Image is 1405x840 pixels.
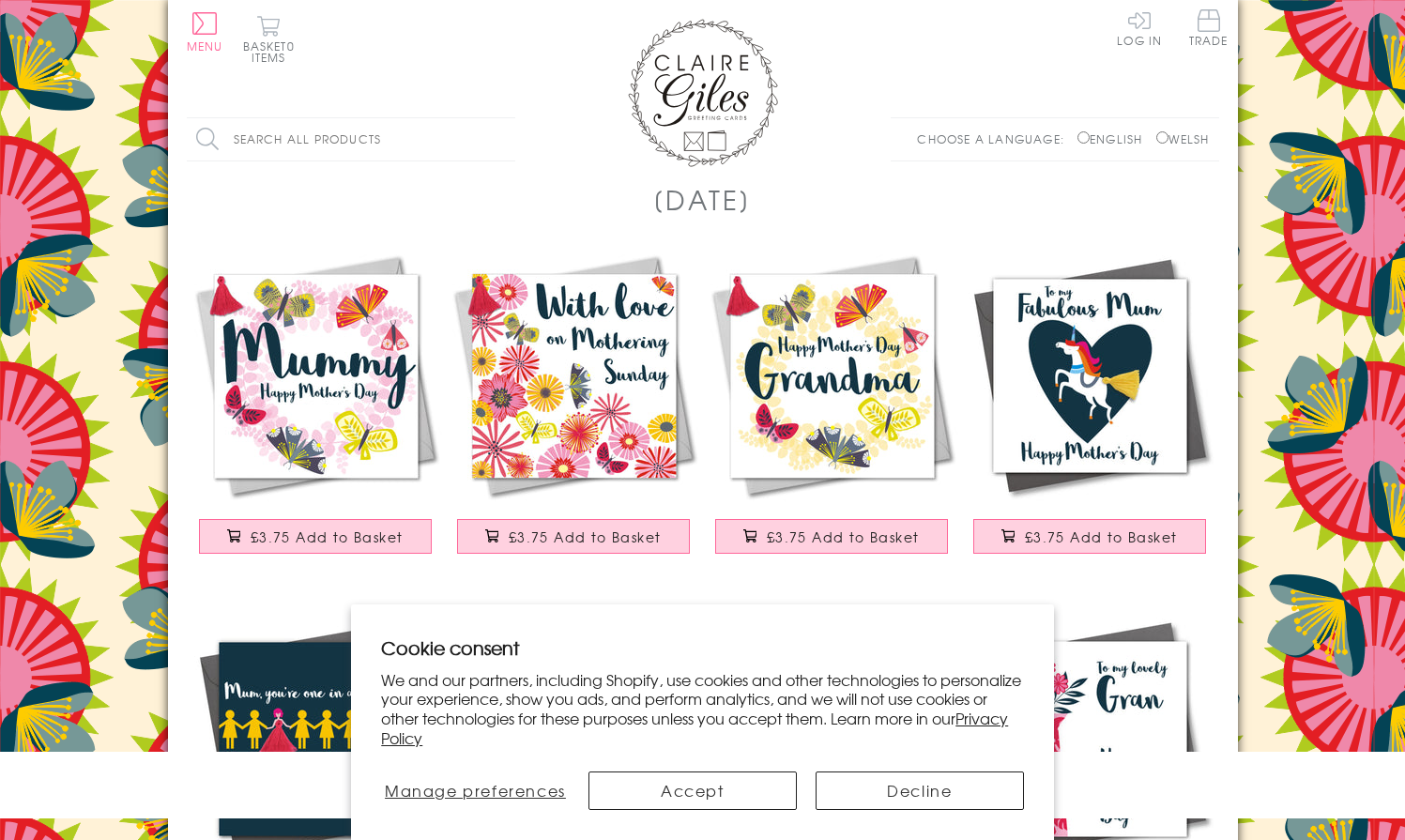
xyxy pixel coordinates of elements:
button: Basket0 items [243,15,295,63]
button: £3.75 Add to Basket [973,519,1206,554]
p: We and our partners, including Shopify, use cookies and other technologies to personalize your ex... [381,670,1024,748]
h1: [DATE] [653,180,752,219]
label: Welsh [1156,130,1210,147]
button: Manage preferences [381,771,569,810]
a: Trade [1189,9,1229,50]
img: Mother's Day Card, Tumbling Flowers, Mothering Sunday, Embellished with a tassel [445,247,703,505]
a: Mother's Day Card, Unicorn, Fabulous Mum, Embellished with a colourful tassel £3.75 Add to Basket [961,247,1219,573]
span: £3.75 Add to Basket [251,527,404,546]
label: English [1077,130,1152,147]
img: Mother's Day Card, Unicorn, Fabulous Mum, Embellished with a colourful tassel [961,247,1219,505]
a: Log In [1117,9,1162,46]
a: Mother's Day Card, Tumbling Flowers, Mothering Sunday, Embellished with a tassel £3.75 Add to Basket [445,247,703,573]
a: Mother's Day Card, Butterfly Wreath, Mummy, Embellished with a colourful tassel £3.75 Add to Basket [187,247,445,573]
img: Claire Giles Greetings Cards [628,19,778,167]
span: £3.75 Add to Basket [767,527,920,546]
img: Mother's Day Card, Butterfly Wreath, Mummy, Embellished with a colourful tassel [187,247,445,505]
span: £3.75 Add to Basket [509,527,662,546]
h2: Cookie consent [381,634,1024,661]
button: £3.75 Add to Basket [715,519,948,554]
button: £3.75 Add to Basket [457,519,690,554]
input: English [1077,131,1090,144]
button: Menu [187,12,223,52]
button: £3.75 Add to Basket [199,519,432,554]
button: Accept [588,771,797,810]
span: Menu [187,38,223,54]
a: Mother's Day Card, Butterfly Wreath, Grandma, Embellished with a tassel £3.75 Add to Basket [703,247,961,573]
span: 0 items [252,38,295,66]
span: Trade [1189,9,1229,46]
input: Search [496,118,515,160]
button: Decline [816,771,1024,810]
p: Choose a language: [917,130,1074,147]
input: Welsh [1156,131,1168,144]
span: Manage preferences [385,779,566,802]
img: Mother's Day Card, Butterfly Wreath, Grandma, Embellished with a tassel [703,247,961,505]
input: Search all products [187,118,515,160]
a: Privacy Policy [381,707,1008,749]
span: £3.75 Add to Basket [1025,527,1178,546]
